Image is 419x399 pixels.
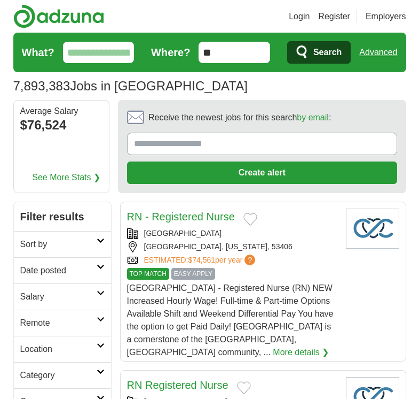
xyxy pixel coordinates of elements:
img: Company logo [346,209,399,249]
a: Register [318,10,350,23]
h2: Sort by [20,238,97,251]
a: Employers [366,10,406,23]
div: [GEOGRAPHIC_DATA], [US_STATE], 53406 [127,241,337,252]
h2: Category [20,369,97,382]
a: ESTIMATED:$74,561per year? [144,255,258,266]
a: Remote [14,310,111,336]
a: More details ❯ [273,346,329,359]
button: Search [287,41,351,64]
a: Sort by [14,231,111,257]
h2: Date posted [20,264,97,277]
a: Category [14,362,111,388]
span: [GEOGRAPHIC_DATA] - Registered Nurse (RN) NEW Increased Hourly Wage! Full-time & Part-time Option... [127,283,334,357]
span: 7,893,383 [13,76,70,96]
div: $76,524 [20,116,102,135]
label: What? [22,44,54,60]
span: TOP MATCH [127,268,169,280]
div: [GEOGRAPHIC_DATA] [127,228,337,239]
a: by email [297,113,329,122]
h2: Filter results [14,202,111,231]
button: Add to favorite jobs [243,213,257,226]
h2: Location [20,343,97,356]
h1: Jobs in [GEOGRAPHIC_DATA] [13,79,248,93]
a: See More Stats ❯ [32,171,100,184]
a: Advanced [359,42,397,63]
h2: Remote [20,317,97,329]
a: RN Registered Nurse [127,379,228,391]
div: Average Salary [20,107,102,116]
label: Where? [151,44,190,60]
h2: Salary [20,290,97,303]
a: RN - Registered Nurse [127,211,235,222]
span: $74,561 [188,256,215,264]
span: Receive the newest jobs for this search : [148,111,331,124]
span: Search [313,42,342,63]
a: Location [14,336,111,362]
button: Add to favorite jobs [237,381,251,394]
img: Adzuna logo [13,4,104,28]
span: ? [244,255,255,265]
span: EASY APPLY [171,268,215,280]
a: Salary [14,283,111,310]
a: Date posted [14,257,111,283]
button: Create alert [127,162,397,184]
a: Login [289,10,310,23]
